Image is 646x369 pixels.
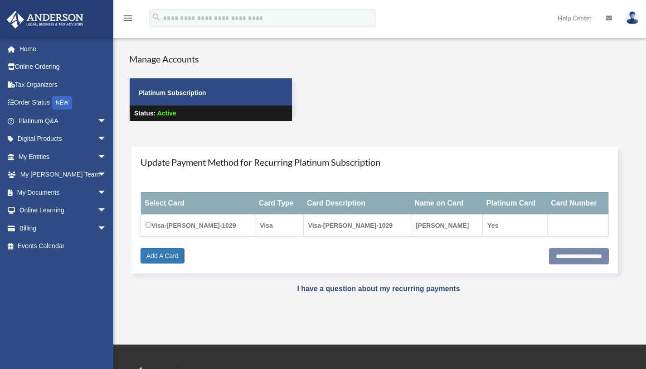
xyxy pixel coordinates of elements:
[52,96,72,110] div: NEW
[255,192,303,214] th: Card Type
[297,285,460,292] a: I have a question about my recurring payments
[6,201,120,220] a: Online Learningarrow_drop_down
[6,166,120,184] a: My [PERSON_NAME] Teamarrow_drop_down
[141,156,609,168] h4: Update Payment Method for Recurring Platinum Subscription
[139,89,206,96] strong: Platinum Subscription
[97,201,116,220] span: arrow_drop_down
[97,112,116,130] span: arrow_drop_down
[122,16,133,24] a: menu
[547,192,608,214] th: Card Number
[6,219,120,237] a: Billingarrow_drop_down
[129,53,292,65] h4: Manage Accounts
[141,192,255,214] th: Select Card
[157,110,176,117] span: Active
[151,12,161,22] i: search
[97,219,116,238] span: arrow_drop_down
[411,192,482,214] th: Name on Card
[6,148,120,166] a: My Entitiesarrow_drop_down
[6,237,120,255] a: Events Calendar
[303,192,411,214] th: Card Description
[6,58,120,76] a: Online Ordering
[6,94,120,112] a: Order StatusNEW
[97,130,116,149] span: arrow_drop_down
[141,214,255,237] td: Visa-[PERSON_NAME]-1029
[4,11,86,29] img: Anderson Advisors Platinum Portal
[141,248,185,264] a: Add A Card
[6,40,120,58] a: Home
[483,214,547,237] td: Yes
[97,148,116,166] span: arrow_drop_down
[483,192,547,214] th: Platinum Card
[303,214,411,237] td: Visa-[PERSON_NAME]-1029
[6,76,120,94] a: Tax Organizers
[134,110,155,117] strong: Status:
[6,130,120,148] a: Digital Productsarrow_drop_down
[255,214,303,237] td: Visa
[97,183,116,202] span: arrow_drop_down
[626,11,639,24] img: User Pic
[6,112,120,130] a: Platinum Q&Aarrow_drop_down
[411,214,482,237] td: [PERSON_NAME]
[122,13,133,24] i: menu
[97,166,116,184] span: arrow_drop_down
[6,183,120,201] a: My Documentsarrow_drop_down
